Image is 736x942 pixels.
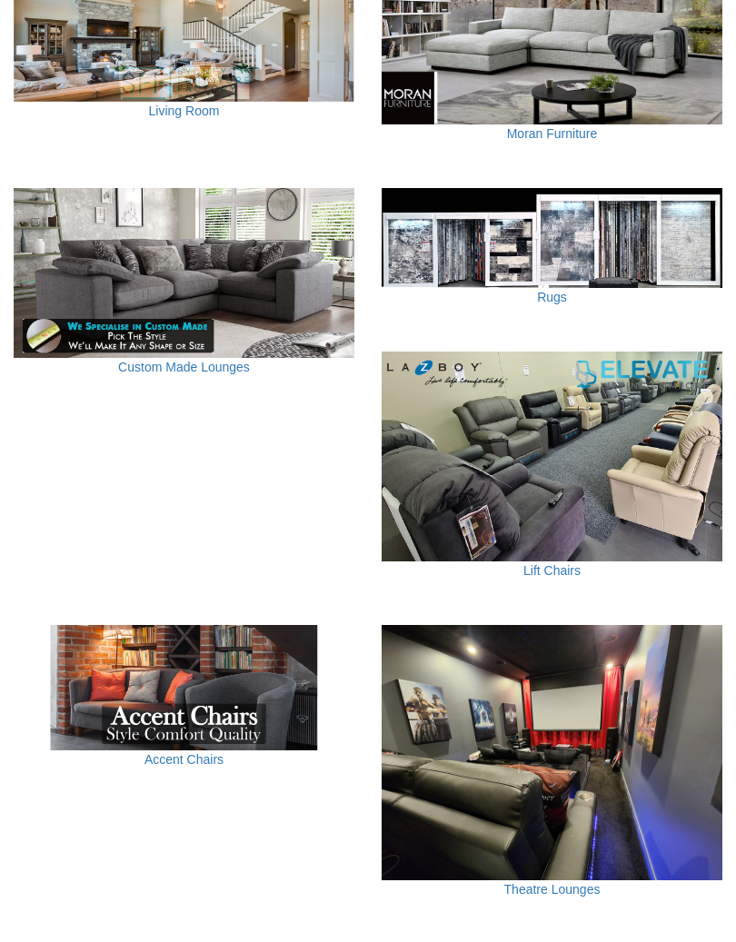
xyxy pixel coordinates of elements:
a: Rugs [537,291,567,305]
a: Lift Chairs [523,564,581,579]
a: Moran Furniture [507,127,598,142]
a: Living Room [149,104,220,119]
img: Custom Made Lounges [14,189,354,360]
img: Accent Chairs [14,626,354,751]
a: Theatre Lounges [504,883,601,897]
a: Accent Chairs [144,753,224,768]
img: Rugs [382,189,722,289]
img: Theatre Lounges [382,626,722,881]
a: Custom Made Lounges [118,361,250,375]
img: Lift Chairs [382,352,722,562]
